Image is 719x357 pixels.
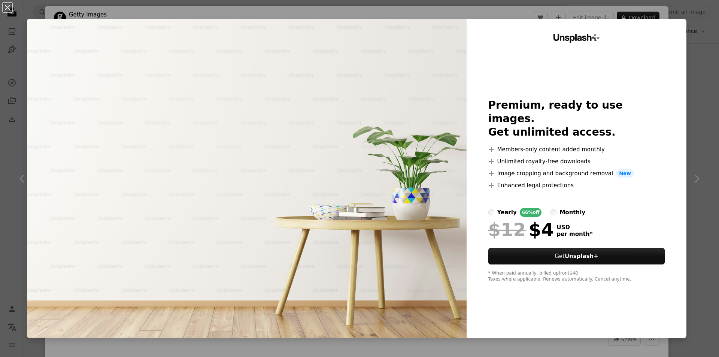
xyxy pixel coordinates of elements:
[559,208,585,217] div: monthly
[557,224,593,231] span: USD
[520,208,542,217] div: 66% off
[550,209,556,215] input: monthly
[488,270,665,282] div: * When paid annually, billed upfront $48 Taxes where applicable. Renews automatically. Cancel any...
[488,220,554,239] div: $4
[616,169,634,178] span: New
[557,231,593,238] span: per month *
[488,181,665,190] li: Enhanced legal protections
[488,220,526,239] span: $12
[488,169,665,178] li: Image cropping and background removal
[488,99,665,139] h2: Premium, ready to use images. Get unlimited access.
[488,157,665,166] li: Unlimited royalty-free downloads
[488,209,494,215] input: yearly66%off
[497,208,517,217] div: yearly
[488,145,665,154] li: Members-only content added monthly
[565,253,598,260] strong: Unsplash+
[488,248,665,264] button: GetUnsplash+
